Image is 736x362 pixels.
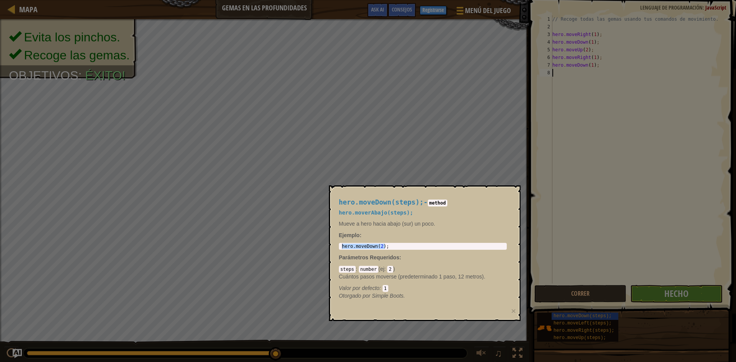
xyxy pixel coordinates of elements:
[339,232,361,238] strong: :
[339,265,507,292] div: ( )
[511,307,516,315] button: ×
[428,200,447,206] code: method
[339,210,413,216] span: hero.moverAbajo(steps);
[384,266,388,272] span: :
[380,266,384,272] span: ej
[339,293,405,299] em: Simple Boots.
[339,254,399,260] span: Parámetros Requeridos
[379,285,383,291] span: :
[339,199,507,206] h4: -
[339,285,379,291] span: Valor por defecto
[356,266,359,272] span: :
[359,266,378,273] code: number
[339,220,507,228] p: Mueve a hero hacia abajo (sur) un poco.
[339,198,424,206] span: hero.moveDown(steps);
[339,293,372,299] span: Otorgado por
[387,266,393,273] code: 2
[339,232,360,238] span: Ejemplo
[339,266,356,273] code: steps
[399,254,401,260] span: :
[339,273,507,280] p: Cuántos pasos moverse (predeterminado 1 paso, 12 metros).
[383,285,388,292] code: 1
